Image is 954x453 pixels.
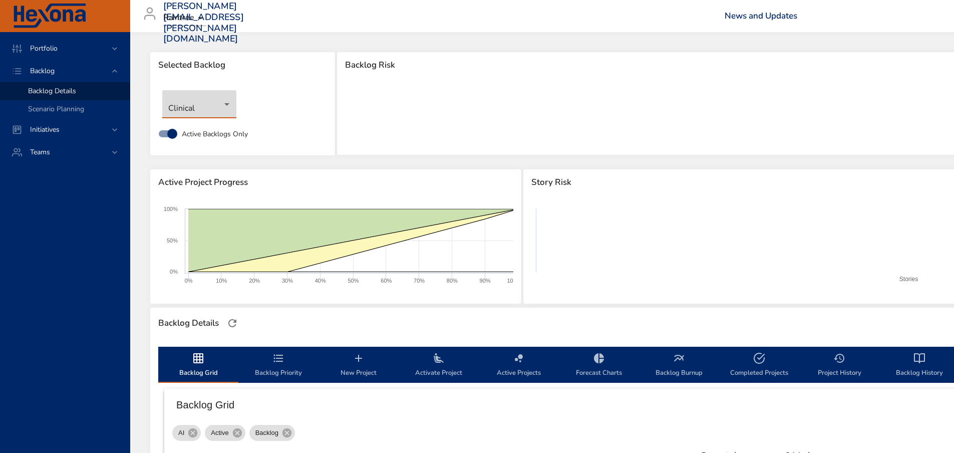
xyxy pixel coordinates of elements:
img: Hexona [12,4,87,29]
text: 50% [167,238,178,244]
text: 30% [282,278,293,284]
text: 100% [164,206,178,212]
a: News and Updates [725,10,797,22]
span: Active Projects [485,352,553,379]
div: Active [205,425,245,441]
text: 80% [447,278,458,284]
text: 20% [249,278,260,284]
span: Active Project Progress [158,177,513,187]
span: Completed Projects [725,352,793,379]
span: Activate Project [405,352,473,379]
text: 0% [185,278,193,284]
h3: [PERSON_NAME][EMAIL_ADDRESS][PERSON_NAME][DOMAIN_NAME] [163,1,244,44]
span: Portfolio [22,44,66,53]
text: 40% [315,278,326,284]
span: New Project [325,352,393,379]
span: Project History [805,352,873,379]
text: 90% [480,278,491,284]
span: Backlog [22,66,63,76]
span: Active Backlogs Only [182,129,248,139]
div: Clinical [162,90,236,118]
text: 100% [507,278,521,284]
span: Backlog History [885,352,953,379]
span: AI [172,428,190,438]
span: Initiatives [22,125,68,134]
text: 10% [216,278,227,284]
text: 60% [381,278,392,284]
div: Raintree [163,10,206,26]
span: Active [205,428,234,438]
span: Backlog Burnup [645,352,713,379]
text: 0% [170,269,178,275]
span: Backlog Priority [244,352,312,379]
div: Backlog Details [155,315,222,331]
text: 50% [348,278,359,284]
span: Backlog Details [28,86,76,96]
span: Selected Backlog [158,60,327,70]
span: Forecast Charts [565,352,633,379]
text: 70% [414,278,425,284]
span: Backlog Grid [164,352,232,379]
div: AI [172,425,201,441]
text: Stories [899,276,918,283]
span: Teams [22,147,58,157]
div: Backlog [249,425,295,441]
button: Refresh Page [225,316,240,331]
span: Backlog [249,428,284,438]
span: Scenario Planning [28,104,84,114]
